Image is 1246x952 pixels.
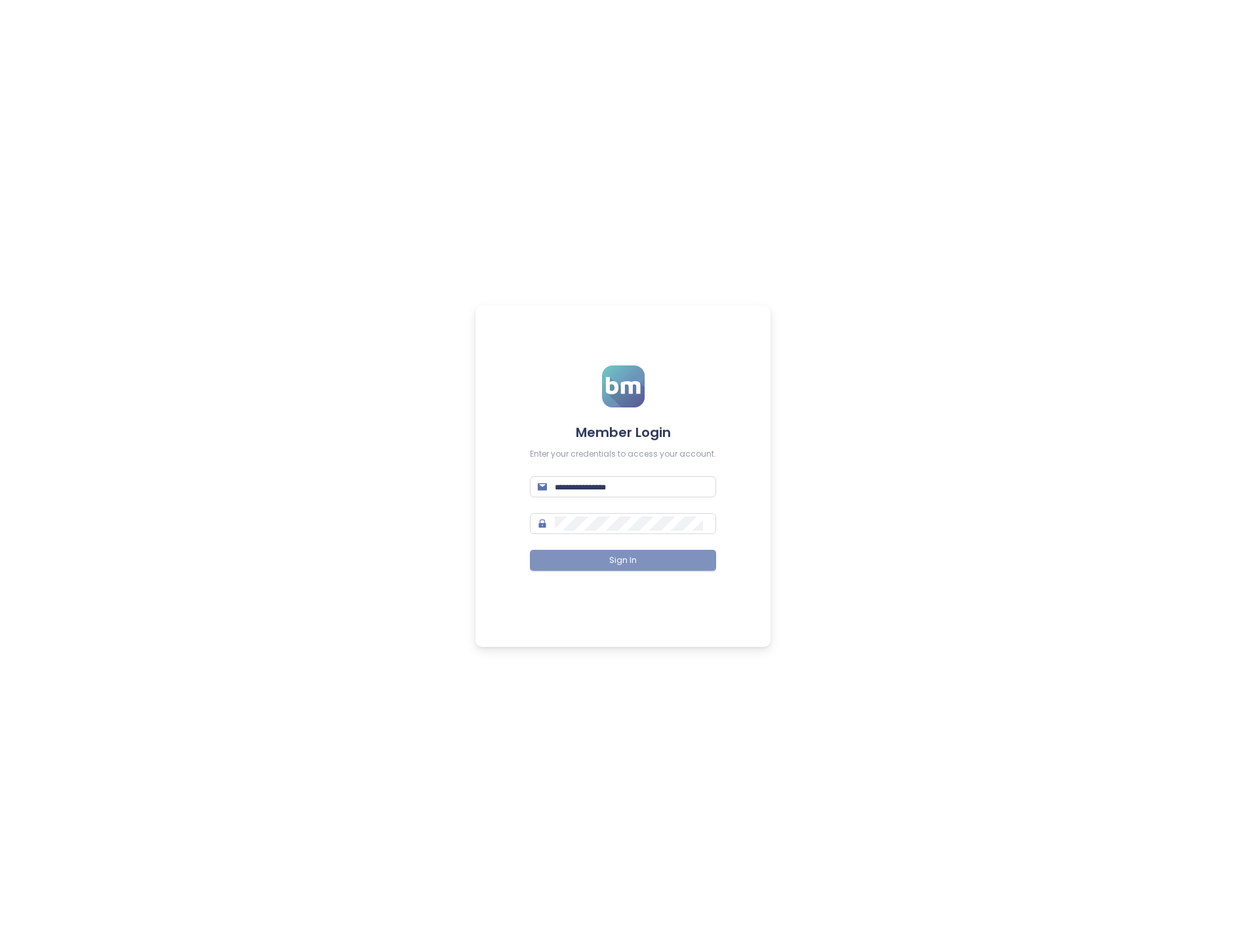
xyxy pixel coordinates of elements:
div: Enter your credentials to access your account. [530,448,716,461]
span: lock [538,519,547,528]
h4: Member Login [530,423,716,442]
button: Sign In [530,550,716,571]
img: logo [602,365,645,407]
span: Sign In [609,554,637,567]
span: mail [538,482,547,491]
